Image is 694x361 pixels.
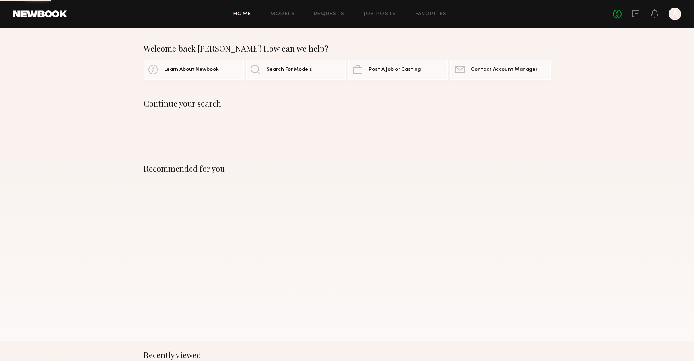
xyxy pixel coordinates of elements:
a: Models [270,12,295,17]
span: Learn About Newbook [164,67,219,72]
span: Search For Models [266,67,312,72]
a: Requests [314,12,344,17]
div: Welcome back [PERSON_NAME]! How can we help? [144,44,551,53]
a: Search For Models [246,60,346,80]
div: Recently viewed [144,350,551,360]
a: Contact Account Manager [450,60,550,80]
a: Post A Job or Casting [348,60,448,80]
a: Favorites [416,12,447,17]
a: Job Posts [364,12,397,17]
div: Continue your search [144,99,551,108]
a: A [669,8,681,20]
span: Post A Job or Casting [369,67,421,72]
span: Contact Account Manager [471,67,537,72]
a: Home [233,12,251,17]
a: Learn About Newbook [144,60,244,80]
div: Recommended for you [144,164,551,173]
